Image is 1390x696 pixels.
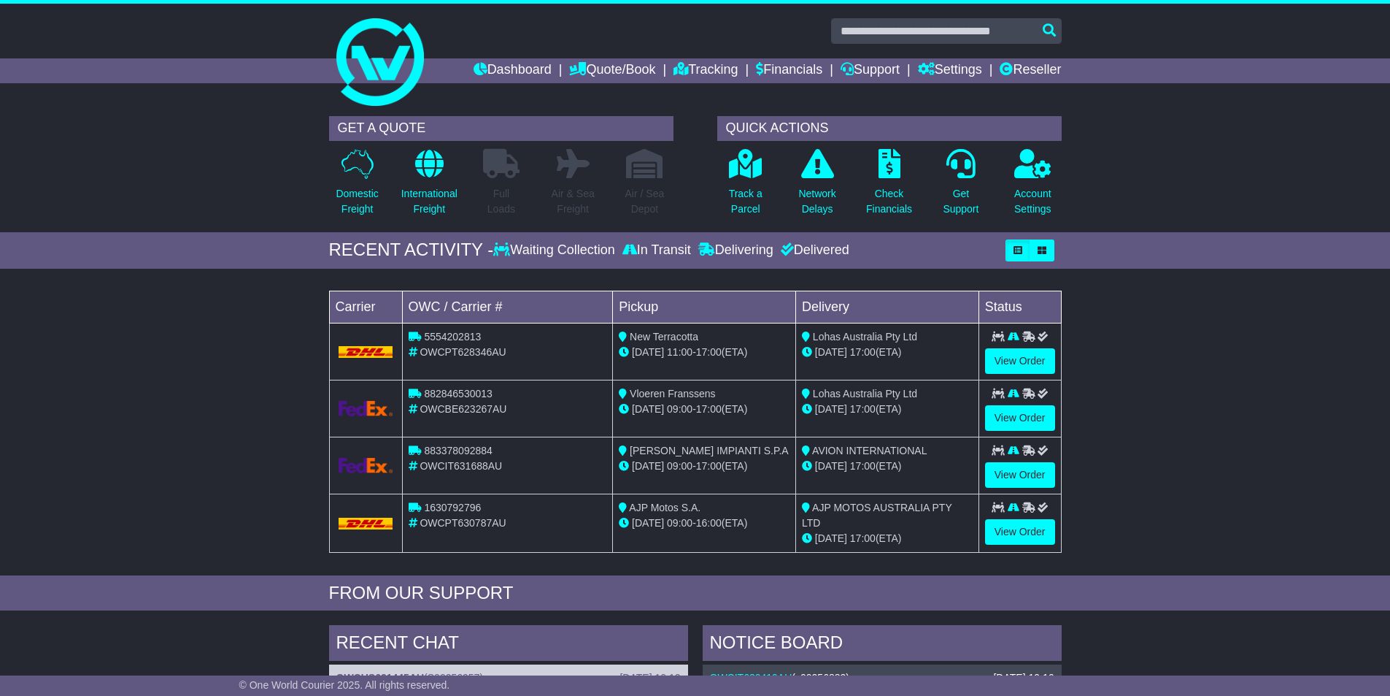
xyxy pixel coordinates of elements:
a: InternationalFreight [401,148,458,225]
a: View Order [985,405,1055,431]
span: AJP MOTOS AUSTRALIA PTY LTD [802,502,952,529]
td: OWC / Carrier # [402,291,613,323]
span: 17:00 [850,403,876,415]
td: Status [978,291,1061,323]
span: [DATE] [815,346,847,358]
span: s00256882 [795,672,846,684]
span: 09:00 [667,460,692,472]
div: FROM OUR SUPPORT [329,583,1062,604]
a: GetSupport [942,148,979,225]
span: 17:00 [850,460,876,472]
div: Waiting Collection [493,242,618,259]
span: 17:00 [850,346,876,358]
a: OWCUS631445AU [336,672,425,684]
td: Delivery [795,291,978,323]
div: ( ) [336,672,681,684]
div: QUICK ACTIONS [717,116,1062,141]
span: 883378092884 [424,445,492,456]
span: [DATE] [632,460,664,472]
p: International Freight [401,186,457,217]
div: (ETA) [802,459,973,474]
div: - (ETA) [619,459,789,474]
span: 17:00 [696,346,722,358]
img: DHL.png [339,518,393,529]
p: Network Delays [798,186,835,217]
a: OWCIT630419AU [710,672,792,684]
span: OWCPT628346AU [420,346,506,358]
span: 17:00 [850,532,876,544]
div: (ETA) [802,402,973,417]
img: DHL.png [339,346,393,358]
span: [PERSON_NAME] IMPIANTI S.P.A [630,445,789,456]
a: Dashboard [474,58,552,83]
div: - (ETA) [619,516,789,531]
span: OWCBE623267AU [420,403,506,415]
p: Get Support [943,186,978,217]
span: 17:00 [696,460,722,472]
span: [DATE] [815,460,847,472]
span: OWCIT631688AU [420,460,502,472]
a: Settings [918,58,982,83]
div: In Transit [619,242,695,259]
a: Track aParcel [728,148,763,225]
span: 882846530013 [424,388,492,399]
div: - (ETA) [619,345,789,360]
span: 5554202813 [424,331,481,343]
div: RECENT ACTIVITY - [329,240,494,261]
span: 09:00 [667,403,692,415]
span: © One World Courier 2025. All rights reserved. [239,679,450,691]
div: Delivered [777,242,849,259]
td: Carrier [329,291,402,323]
span: [DATE] [815,532,847,544]
a: DomesticFreight [335,148,379,225]
p: Check Financials [866,186,912,217]
a: Financials [756,58,822,83]
span: S00256957 [428,672,480,684]
span: Vloeren Franssens [630,388,716,399]
p: Air / Sea Depot [625,186,665,217]
p: Air & Sea Freight [552,186,595,217]
span: AVION INTERNATIONAL [812,445,927,456]
span: [DATE] [632,517,664,529]
span: New Terracotta [630,331,698,343]
span: [DATE] [632,346,664,358]
div: Delivering [695,242,777,259]
span: 17:00 [696,403,722,415]
span: 09:00 [667,517,692,529]
span: [DATE] [815,403,847,415]
a: Reseller [1000,58,1061,83]
div: (ETA) [802,345,973,360]
div: GET A QUOTE [329,116,673,141]
span: 1630792796 [424,502,481,513]
div: ( ) [710,672,1054,684]
img: GetCarrierServiceLogo [339,401,393,416]
span: OWCPT630787AU [420,517,506,529]
td: Pickup [613,291,796,323]
div: [DATE] 19:16 [993,672,1054,684]
span: 11:00 [667,346,692,358]
span: Lohas Australia Pty Ltd [813,331,917,343]
a: AccountSettings [1013,148,1052,225]
a: Quote/Book [569,58,655,83]
div: RECENT CHAT [329,625,688,665]
span: 16:00 [696,517,722,529]
div: [DATE] 10:12 [619,672,680,684]
a: NetworkDelays [798,148,836,225]
p: Domestic Freight [336,186,378,217]
a: View Order [985,519,1055,545]
span: Lohas Australia Pty Ltd [813,388,917,399]
p: Account Settings [1014,186,1051,217]
span: [DATE] [632,403,664,415]
img: GetCarrierServiceLogo [339,458,393,473]
a: Support [841,58,900,83]
a: View Order [985,462,1055,488]
a: Tracking [673,58,738,83]
a: View Order [985,348,1055,374]
div: - (ETA) [619,402,789,417]
span: AJP Motos S.A. [629,502,700,513]
p: Track a Parcel [729,186,762,217]
div: NOTICE BOARD [703,625,1062,665]
a: CheckFinancials [865,148,913,225]
div: (ETA) [802,531,973,546]
p: Full Loads [483,186,520,217]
